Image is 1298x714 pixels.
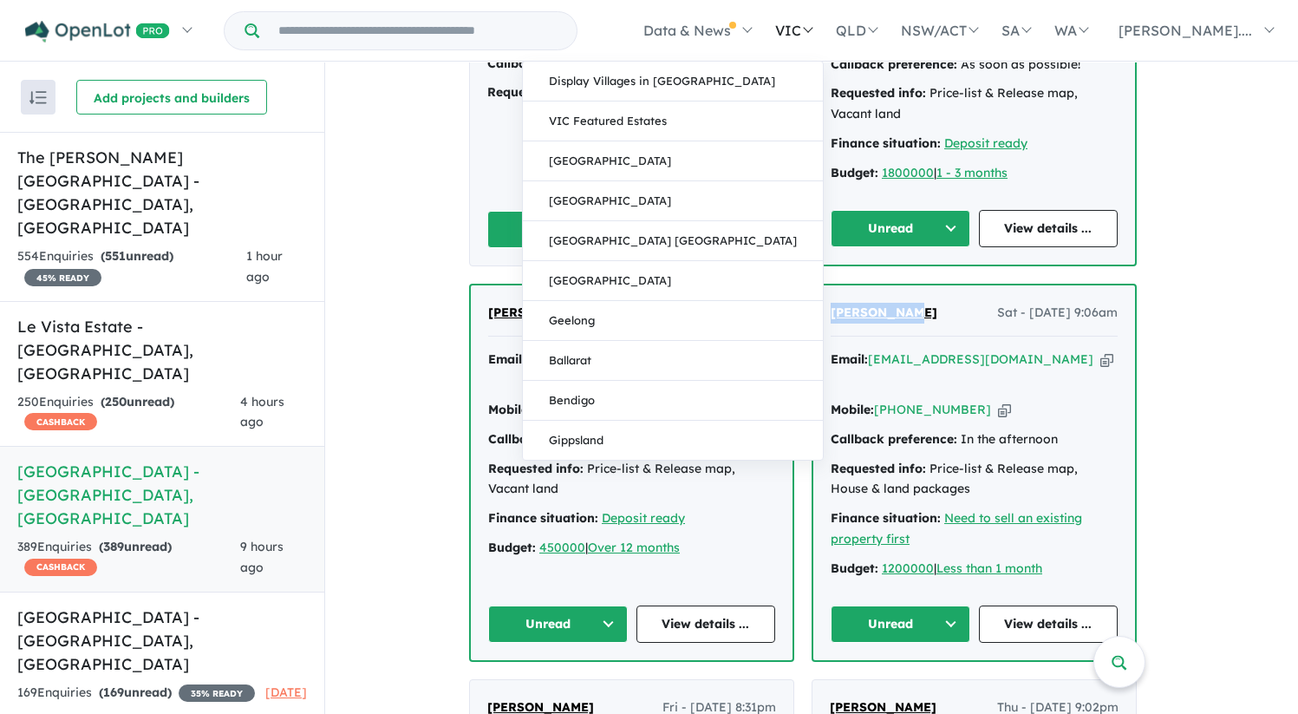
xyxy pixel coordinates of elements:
[488,402,532,417] strong: Mobile:
[979,606,1119,643] a: View details ...
[831,429,1118,450] div: In the afternoon
[24,269,101,286] span: 45 % READY
[487,56,614,71] strong: Callback preference:
[103,685,124,700] span: 169
[99,539,172,554] strong: ( unread)
[24,559,97,576] span: CASHBACK
[944,135,1027,151] a: Deposit ready
[602,510,685,526] a: Deposit ready
[831,402,874,417] strong: Mobile:
[488,540,536,555] strong: Budget:
[523,141,823,181] a: [GEOGRAPHIC_DATA]
[488,303,595,324] a: [PERSON_NAME]
[488,461,584,476] strong: Requested info:
[588,540,680,555] a: Over 12 months
[831,351,868,367] strong: Email:
[523,261,823,301] a: [GEOGRAPHIC_DATA]
[488,606,628,643] button: Unread
[179,685,255,702] span: 35 % READY
[101,394,174,409] strong: ( unread)
[831,303,937,324] a: [PERSON_NAME]
[936,165,1008,180] a: 1 - 3 months
[523,221,823,261] a: [GEOGRAPHIC_DATA] [GEOGRAPHIC_DATA]
[831,210,970,247] button: Unread
[831,165,878,180] strong: Budget:
[99,685,172,700] strong: ( unread)
[265,685,307,700] span: [DATE]
[831,55,1118,75] div: As soon as possible!
[488,431,615,447] strong: Callback preference:
[105,248,126,264] span: 551
[17,537,240,579] div: 389 Enquir ies
[240,394,284,430] span: 4 hours ago
[17,146,307,239] h5: The [PERSON_NAME][GEOGRAPHIC_DATA] - [GEOGRAPHIC_DATA] , [GEOGRAPHIC_DATA]
[488,305,595,320] span: [PERSON_NAME]
[882,560,934,576] a: 1200000
[636,606,776,643] a: View details ...
[831,559,1118,580] div: |
[1100,350,1113,369] button: Copy
[831,305,937,320] span: [PERSON_NAME]
[17,392,240,434] div: 250 Enquir ies
[831,510,941,526] strong: Finance situation:
[868,351,1093,367] a: [EMAIL_ADDRESS][DOMAIN_NAME]
[240,539,284,575] span: 9 hours ago
[523,102,823,141] a: VIC Featured Estates
[831,560,878,576] strong: Budget:
[488,429,775,450] div: In the morning
[831,85,926,101] strong: Requested info:
[488,351,525,367] strong: Email:
[487,84,583,100] strong: Requested info:
[882,165,934,180] a: 1800000
[831,83,1118,125] div: Price-list & Release map, Vacant land
[523,181,823,221] a: [GEOGRAPHIC_DATA]
[263,12,573,49] input: Try estate name, suburb, builder or developer
[17,606,307,676] h5: [GEOGRAPHIC_DATA] - [GEOGRAPHIC_DATA] , [GEOGRAPHIC_DATA]
[488,538,775,559] div: |
[831,163,1118,184] div: |
[523,421,823,460] a: Gippsland
[997,303,1118,324] span: Sat - [DATE] 9:06am
[17,246,246,288] div: 554 Enquir ies
[246,248,283,285] span: 1 hour ago
[1119,22,1252,39] span: [PERSON_NAME]....
[487,82,776,103] div: Land Lot 316, Vacant land
[874,402,991,417] a: [PHONE_NUMBER]
[831,461,926,476] strong: Requested info:
[523,62,823,102] a: Display Villages in [GEOGRAPHIC_DATA]
[936,560,1042,576] a: Less than 1 month
[25,21,170,43] img: Openlot PRO Logo White
[17,315,307,385] h5: Le Vista Estate - [GEOGRAPHIC_DATA] , [GEOGRAPHIC_DATA]
[831,135,941,151] strong: Finance situation:
[105,394,127,409] span: 250
[24,413,97,430] span: CASHBACK
[831,56,957,72] strong: Callback preference:
[998,401,1011,419] button: Copy
[101,248,173,264] strong: ( unread)
[523,381,823,421] a: Bendigo
[831,510,1082,547] a: Need to sell an existing property first
[487,54,776,75] div: As soon as possible!
[523,301,823,341] a: Geelong
[523,341,823,381] a: Ballarat
[17,683,255,704] div: 169 Enquir ies
[103,539,124,554] span: 389
[488,459,775,501] div: Price-list & Release map, Vacant land
[979,210,1119,247] a: View details ...
[539,540,585,555] a: 450000
[76,80,267,115] button: Add projects and builders
[17,460,307,530] h5: [GEOGRAPHIC_DATA] - [GEOGRAPHIC_DATA] , [GEOGRAPHIC_DATA]
[488,510,598,526] strong: Finance situation:
[831,606,970,643] button: Unread
[831,459,1118,501] div: Price-list & Release map, House & land packages
[831,431,957,447] strong: Callback preference:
